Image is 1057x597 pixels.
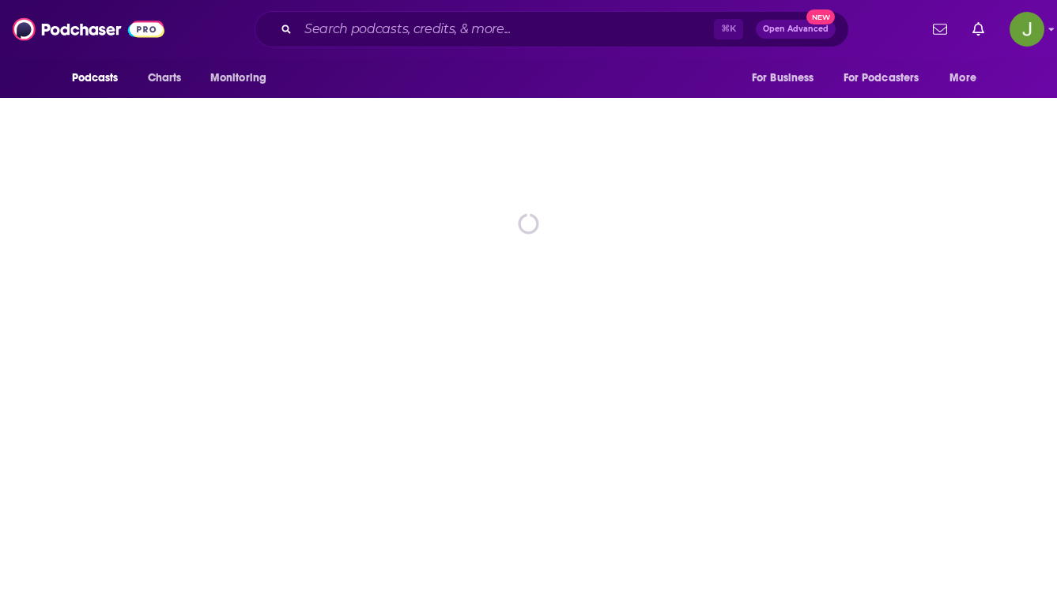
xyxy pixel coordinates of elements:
button: open menu [61,63,139,93]
span: More [949,67,976,89]
span: Charts [148,67,182,89]
span: ⌘ K [714,19,743,39]
span: Podcasts [72,67,119,89]
a: Show notifications dropdown [966,16,991,43]
button: open menu [199,63,287,93]
input: Search podcasts, credits, & more... [298,17,714,42]
span: For Podcasters [844,67,919,89]
button: open menu [741,63,834,93]
button: Open AdvancedNew [756,20,836,39]
div: Search podcasts, credits, & more... [255,11,849,47]
span: Open Advanced [763,25,829,33]
span: New [806,9,835,24]
span: Monitoring [210,67,266,89]
span: For Business [752,67,814,89]
button: open menu [833,63,942,93]
img: User Profile [1010,12,1044,47]
button: Show profile menu [1010,12,1044,47]
a: Show notifications dropdown [927,16,953,43]
a: Charts [138,63,191,93]
button: open menu [938,63,996,93]
span: Logged in as jon47193 [1010,12,1044,47]
img: Podchaser - Follow, Share and Rate Podcasts [13,14,164,44]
